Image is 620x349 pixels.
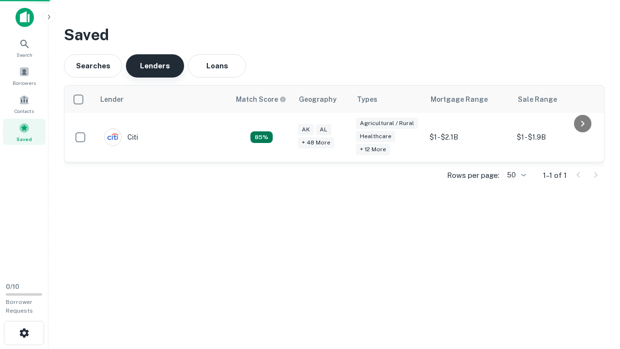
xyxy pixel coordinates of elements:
[104,128,138,146] div: Citi
[3,63,46,89] a: Borrowers
[3,119,46,145] a: Saved
[512,113,599,162] td: $1 - $1.9B
[356,118,418,129] div: Agricultural / Rural
[572,271,620,318] iframe: Chat Widget
[16,135,32,143] span: Saved
[425,113,512,162] td: $1 - $2.1B
[188,54,246,78] button: Loans
[356,144,390,155] div: + 12 more
[316,124,331,135] div: AL
[6,283,19,290] span: 0 / 10
[64,54,122,78] button: Searches
[15,8,34,27] img: capitalize-icon.png
[15,107,34,115] span: Contacts
[447,170,499,181] p: Rows per page:
[3,34,46,61] a: Search
[512,86,599,113] th: Sale Range
[230,86,293,113] th: Capitalize uses an advanced AI algorithm to match your search with the best lender. The match sco...
[236,94,284,105] h6: Match Score
[126,54,184,78] button: Lenders
[6,299,33,314] span: Borrower Requests
[16,51,32,59] span: Search
[351,86,425,113] th: Types
[236,94,286,105] div: Capitalize uses an advanced AI algorithm to match your search with the best lender. The match sco...
[431,94,488,105] div: Mortgage Range
[13,79,36,87] span: Borrowers
[3,91,46,117] a: Contacts
[299,94,337,105] div: Geography
[94,86,230,113] th: Lender
[64,23,604,47] h3: Saved
[503,168,527,182] div: 50
[543,170,567,181] p: 1–1 of 1
[105,129,121,145] img: picture
[357,94,377,105] div: Types
[250,131,273,143] div: Capitalize uses an advanced AI algorithm to match your search with the best lender. The match sco...
[100,94,124,105] div: Lender
[293,86,351,113] th: Geography
[298,137,334,148] div: + 48 more
[356,131,395,142] div: Healthcare
[518,94,557,105] div: Sale Range
[298,124,314,135] div: AK
[425,86,512,113] th: Mortgage Range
